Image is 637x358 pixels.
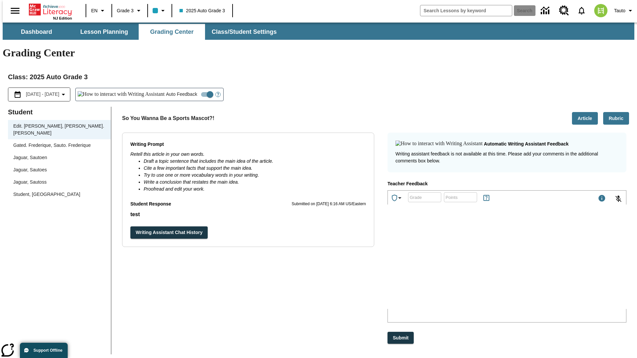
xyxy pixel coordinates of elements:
[130,226,208,239] button: Writing Assistant Chat History
[29,2,72,20] div: Home
[13,123,106,137] div: Edit. [PERSON_NAME], [PERSON_NAME]. [PERSON_NAME]
[59,90,67,98] svg: Collapse Date Range Filter
[13,191,80,198] div: Student, [GEOGRAPHIC_DATA]
[88,5,109,17] button: Language: EN, Select a language
[206,24,282,40] button: Class/Student Settings
[484,141,569,148] p: Automatic writing assistant feedback
[144,158,366,165] li: Draft a topic sentence that includes the main idea of the article.
[573,2,590,19] a: Notifications
[130,210,366,218] p: Student Response
[420,5,512,16] input: search field
[3,23,634,40] div: SubNavbar
[179,7,225,14] span: 2025 Auto Grade 3
[144,179,366,186] li: Write a conclusion that restates the main idea.
[130,151,366,158] p: Retell this article in your own words.
[122,114,214,122] p: So You Wanna Be a Sports Mascot?!
[91,7,98,14] span: EN
[212,28,277,36] span: Class/Student Settings
[8,139,111,151] div: Gated. Frederique, Sauto. Frederique
[8,151,111,164] div: Jaguar, Sautoen
[603,112,629,125] button: Rubric, Will open in new tab
[408,189,441,206] input: Grade: Letters, numbers, %, + and - are allowed.
[150,5,170,17] button: Class color is light blue. Change class color
[13,179,46,186] div: Jaguar, Sautoss
[13,166,47,173] div: Jaguar, Sautoes
[3,24,70,40] button: Dashboard
[444,192,477,202] div: Points: Must be equal to or less than 25.
[572,112,598,125] button: Article, Will open in new tab
[590,2,611,19] button: Select a new avatar
[598,194,606,204] div: Maximum 1000 characters Press Escape to exit toolbar and use left and right arrow keys to access ...
[3,5,97,11] p: test thiss
[71,24,137,40] button: Lesson Planning
[130,141,366,148] p: Writing Prompt
[594,4,607,17] img: avatar image
[480,191,493,205] button: Rules for Earning Points and Achievements, Will open in new tab
[80,28,128,36] span: Lesson Planning
[395,150,618,164] p: Writing assistant feedback is not available at this time. Please add your comments in the additio...
[117,7,134,14] span: Grade 3
[78,91,165,98] img: How to interact with Writing Assistant
[537,2,555,20] a: Data Center
[388,180,626,188] p: Teacher Feedback
[21,28,52,36] span: Dashboard
[610,191,626,207] button: Click to activate and allow voice recognition
[8,107,111,117] p: Student
[34,348,62,353] span: Support Offline
[8,176,111,188] div: Jaguar, Sautoss
[139,24,205,40] button: Grading Center
[114,5,145,17] button: Grade: Grade 3, Select a grade
[444,189,477,206] input: Points: Must be equal to or less than 25.
[11,90,67,98] button: Select the date range menu item
[3,24,283,40] div: SubNavbar
[144,186,366,193] li: Proofread and edit your work.
[388,332,414,344] button: Submit
[144,165,366,172] li: Cite a few important facts that support the main idea.
[8,188,111,201] div: Student, [GEOGRAPHIC_DATA]
[555,2,573,20] a: Resource Center, Will open in new tab
[166,91,197,98] span: Auto Feedback
[29,3,72,16] a: Home
[292,201,366,208] p: Submitted on [DATE] 6:16 AM US/Eastern
[3,5,97,11] body: Type your response here.
[388,191,406,205] button: Achievements
[13,154,47,161] div: Jaguar, Sautoen
[611,5,637,17] button: Profile/Settings
[8,72,629,82] h2: Class : 2025 Auto Grade 3
[13,142,91,149] div: Gated. Frederique, Sauto. Frederique
[3,47,634,59] h1: Grading Center
[130,201,171,208] p: Student Response
[150,28,193,36] span: Grading Center
[53,16,72,20] span: NJ Edition
[395,141,483,147] img: How to interact with Writing Assistant
[213,88,223,101] button: Open Help for Writing Assistant
[8,120,111,139] div: Edit. [PERSON_NAME], [PERSON_NAME]. [PERSON_NAME]
[20,343,68,358] button: Support Offline
[614,7,625,14] span: Tauto
[408,192,441,202] div: Grade: Letters, numbers, %, + and - are allowed.
[144,172,366,179] li: Try to use one or more vocabulary words in your writing.
[5,1,25,21] button: Open side menu
[8,164,111,176] div: Jaguar, Sautoes
[130,210,366,218] p: test
[26,91,59,98] span: [DATE] - [DATE]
